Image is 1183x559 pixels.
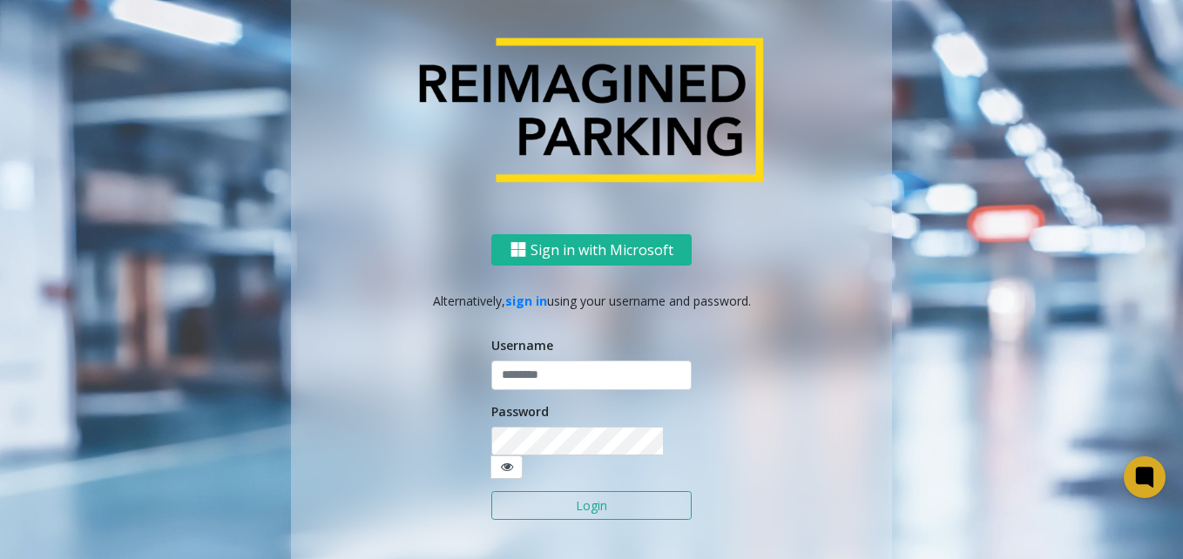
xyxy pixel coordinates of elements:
button: Sign in with Microsoft [491,234,692,266]
label: Username [491,336,553,354]
p: Alternatively, using your username and password. [308,292,875,310]
button: Login [491,491,692,521]
label: Password [491,402,549,421]
a: sign in [505,293,547,309]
